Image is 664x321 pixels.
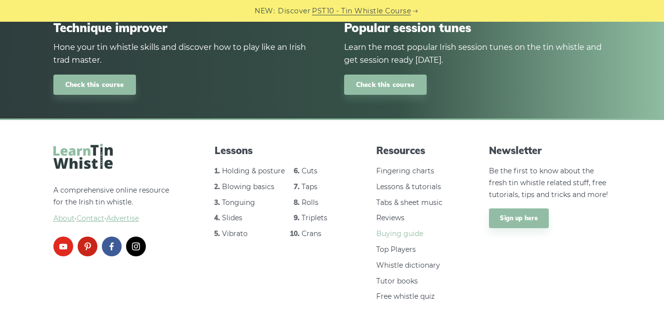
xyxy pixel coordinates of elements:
[302,213,327,222] a: Triplets
[53,213,175,225] span: ·
[376,292,435,301] a: Free whistle quiz
[344,21,611,35] span: Popular session tunes
[222,182,274,191] a: Blowing basics
[102,237,122,256] a: facebook
[302,198,318,207] a: Rolls
[222,198,255,207] a: Tonguing
[344,41,611,67] div: Learn the most popular Irish session tunes on the tin whistle and get session ready [DATE].
[489,208,549,228] a: Sign up here
[376,277,418,285] a: Tutor books
[302,166,317,175] a: Cuts
[376,198,443,207] a: Tabs & sheet music
[222,229,248,238] a: Vibrato
[344,75,427,95] a: Check this course
[376,213,404,222] a: Reviews
[376,245,416,254] a: Top Players
[106,214,139,223] span: Advertise
[53,144,113,169] img: LearnTinWhistle.com
[489,165,611,201] p: Be the first to know about the fresh tin whistle related stuff, free tutorials, tips and tricks a...
[312,5,411,17] a: PST10 - Tin Whistle Course
[126,237,146,256] a: instagram
[376,182,441,191] a: Lessons & tutorials
[222,213,242,222] a: Slides
[302,182,317,191] a: Taps
[78,237,97,256] a: pinterest
[376,166,434,175] a: Fingering charts
[53,214,75,223] a: About
[77,214,104,223] span: Contact
[77,214,139,223] a: Contact·Advertise
[255,5,275,17] span: NEW:
[53,21,320,35] span: Technique improver
[489,144,611,158] span: Newsletter
[376,229,423,238] a: Buying guide
[278,5,310,17] span: Discover
[53,185,175,225] p: A comprehensive online resource for the Irish tin whistle.
[53,41,320,67] div: Hone your tin whistle skills and discover how to play like an Irish trad master.
[376,144,449,158] span: Resources
[302,229,321,238] a: Crans
[53,75,136,95] a: Check this course
[376,261,440,270] a: Whistle dictionary
[222,166,285,175] a: Holding & posture
[53,237,73,256] a: youtube
[215,144,336,158] span: Lessons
